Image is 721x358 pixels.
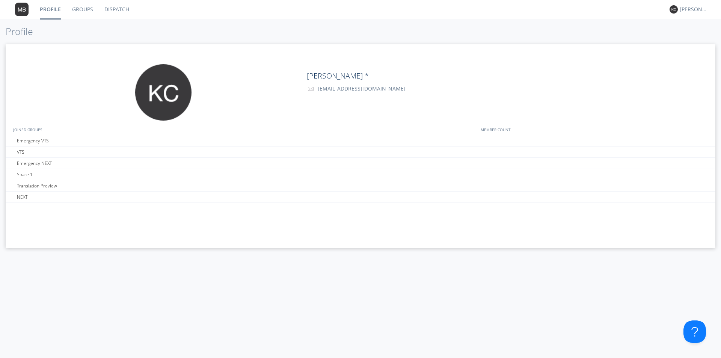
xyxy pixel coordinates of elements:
[15,192,247,202] div: NEXT
[11,124,242,135] div: JOINED GROUPS
[135,64,192,121] img: 373638.png
[15,169,247,180] div: Spare 1
[683,320,706,343] iframe: Toggle Customer Support
[680,6,708,13] div: [PERSON_NAME] *
[15,3,29,16] img: 373638.png
[15,135,247,146] div: Emergency VTS
[308,87,314,91] img: envelope-outline.svg
[15,147,247,157] div: VTS
[318,85,406,92] span: [EMAIL_ADDRESS][DOMAIN_NAME]
[6,26,715,37] h1: Profile
[479,124,715,135] div: MEMBER COUNT
[15,158,247,169] div: Emergency NEXT
[307,72,650,80] h2: [PERSON_NAME] *
[670,5,678,14] img: 373638.png
[15,180,247,191] div: Translation Preview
